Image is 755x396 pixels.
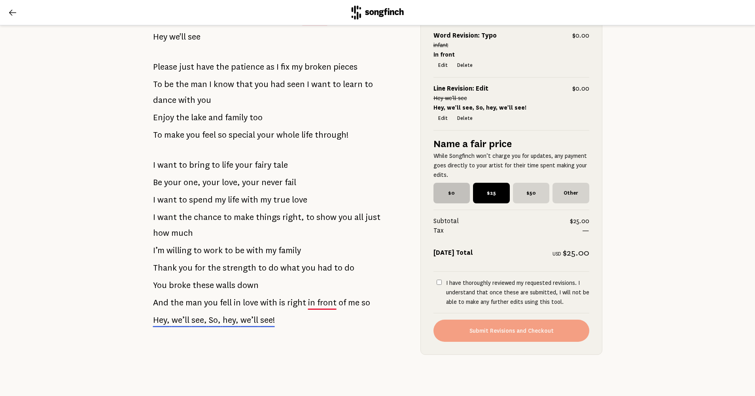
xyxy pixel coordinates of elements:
[306,209,314,225] span: to
[291,59,303,75] span: my
[354,209,363,225] span: all
[157,192,177,208] span: want
[202,127,216,143] span: feel
[193,277,214,293] span: these
[433,60,452,71] button: Edit
[216,277,235,293] span: walls
[260,315,275,325] span: see!
[433,249,473,256] strong: [DATE] Total
[433,104,526,111] strong: Hey, we’ll see, So, hey, we’ll see!
[260,192,271,208] span: my
[235,157,253,173] span: your
[260,295,277,311] span: with
[153,174,162,190] span: Be
[305,59,331,75] span: broken
[570,216,589,226] span: $25.00
[218,127,227,143] span: so
[186,127,200,143] span: you
[302,260,316,276] span: you
[193,243,202,258] span: to
[179,260,193,276] span: you
[234,295,241,311] span: in
[241,192,258,208] span: with
[179,209,192,225] span: the
[242,174,259,190] span: your
[153,127,162,143] span: To
[184,174,201,190] span: one,
[229,127,255,143] span: special
[334,260,342,276] span: to
[433,151,589,180] p: While Songfinch won’t charge you for updates, any payment goes directly to your artist for their ...
[437,280,442,285] input: I have thoroughly reviewed my requested revisions. I understand that once these are submitted, I ...
[231,59,264,75] span: patience
[285,174,296,190] span: fail
[301,127,313,143] span: life
[452,60,477,71] button: Delete
[240,315,258,325] span: we’ll
[333,59,358,75] span: pieces
[153,59,177,75] span: Please
[255,157,271,173] span: fairy
[164,174,182,190] span: your
[276,59,279,75] span: I
[223,260,256,276] span: strength
[343,76,363,92] span: learn
[311,76,331,92] span: want
[292,192,307,208] span: love
[572,31,589,40] span: $0.00
[222,157,233,173] span: life
[269,260,278,276] span: do
[246,243,263,258] span: with
[282,209,304,225] span: right,
[169,29,186,45] span: we'll
[153,260,177,276] span: Thank
[433,95,467,101] s: Hey we'll see
[271,76,285,92] span: had
[266,59,274,75] span: as
[287,295,306,311] span: right
[433,113,452,124] button: Edit
[433,137,589,151] h5: Name a fair price
[185,295,202,311] span: man
[278,243,301,258] span: family
[153,277,167,293] span: You
[164,127,184,143] span: make
[171,225,193,241] span: much
[176,76,189,92] span: the
[452,113,477,124] button: Delete
[153,157,155,173] span: I
[256,209,280,225] span: things
[208,110,223,125] span: and
[215,192,226,208] span: my
[255,76,269,92] span: you
[307,76,309,92] span: I
[157,157,177,173] span: want
[220,295,232,311] span: fell
[176,110,189,125] span: the
[433,42,448,48] s: infant
[279,295,285,311] span: is
[191,110,206,125] span: lake
[169,277,191,293] span: broke
[153,243,165,258] span: I’m
[188,29,201,45] span: see
[315,127,348,143] span: through!
[179,59,194,75] span: just
[153,29,167,45] span: Hey
[204,295,218,311] span: you
[339,209,352,225] span: you
[433,183,470,203] span: $0
[316,209,337,225] span: show
[153,225,169,241] span: how
[473,183,510,203] span: $25
[333,76,341,92] span: to
[446,278,589,307] p: I have thoroughly reviewed my requested revisions. I understand that once these are submitted, I ...
[153,192,155,208] span: I
[433,51,455,58] strong: in front
[250,110,263,125] span: too
[243,295,258,311] span: love
[433,226,582,235] span: Tax
[513,183,550,203] span: $50
[157,209,177,225] span: want
[348,295,360,311] span: me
